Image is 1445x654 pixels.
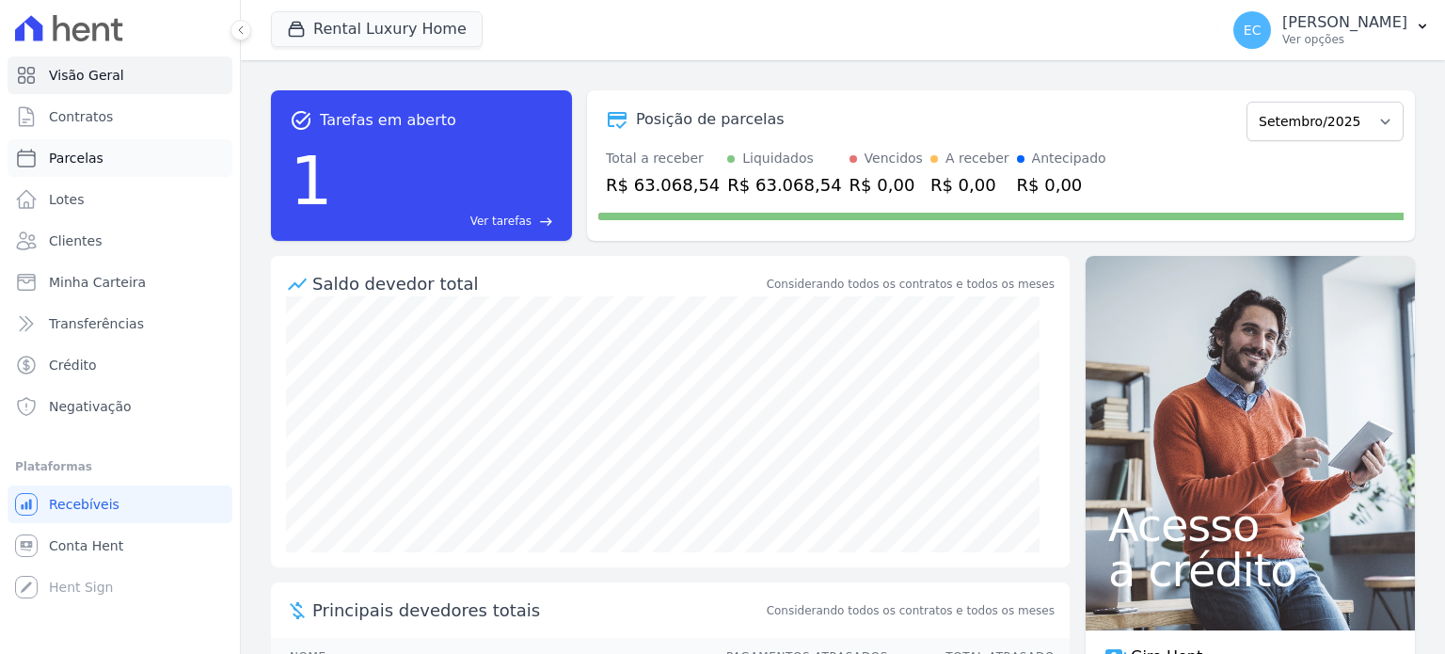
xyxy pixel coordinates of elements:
span: Contratos [49,107,113,126]
span: a crédito [1108,548,1392,593]
a: Lotes [8,181,232,218]
span: Visão Geral [49,66,124,85]
button: EC [PERSON_NAME] Ver opções [1218,4,1445,56]
div: Saldo devedor total [312,271,763,296]
span: Lotes [49,190,85,209]
span: Negativação [49,397,132,416]
div: 1 [290,132,333,230]
div: Posição de parcelas [636,108,785,131]
p: Ver opções [1282,32,1407,47]
div: R$ 63.068,54 [606,172,720,198]
span: Acesso [1108,502,1392,548]
div: R$ 0,00 [930,172,1009,198]
div: Vencidos [865,149,923,168]
a: Contratos [8,98,232,136]
a: Conta Hent [8,527,232,565]
a: Visão Geral [8,56,232,94]
a: Recebíveis [8,486,232,523]
span: Considerando todos os contratos e todos os meses [767,602,1055,619]
div: Considerando todos os contratos e todos os meses [767,276,1055,293]
div: Liquidados [742,149,814,168]
a: Transferências [8,305,232,343]
span: task_alt [290,109,312,132]
span: EC [1244,24,1262,37]
div: R$ 0,00 [850,172,923,198]
span: Principais devedores totais [312,598,763,623]
span: Ver tarefas [470,213,532,230]
span: Transferências [49,314,144,333]
a: Ver tarefas east [341,213,553,230]
span: east [539,215,553,229]
div: Plataformas [15,455,225,478]
button: Rental Luxury Home [271,11,483,47]
a: Parcelas [8,139,232,177]
div: Total a receber [606,149,720,168]
span: Tarefas em aberto [320,109,456,132]
a: Clientes [8,222,232,260]
span: Conta Hent [49,536,123,555]
span: Clientes [49,231,102,250]
span: Minha Carteira [49,273,146,292]
div: R$ 0,00 [1017,172,1106,198]
div: R$ 63.068,54 [727,172,841,198]
div: A receber [945,149,1009,168]
span: Crédito [49,356,97,375]
a: Crédito [8,346,232,384]
span: Parcelas [49,149,103,167]
div: Antecipado [1032,149,1106,168]
a: Minha Carteira [8,263,232,301]
a: Negativação [8,388,232,425]
p: [PERSON_NAME] [1282,13,1407,32]
span: Recebíveis [49,495,119,514]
